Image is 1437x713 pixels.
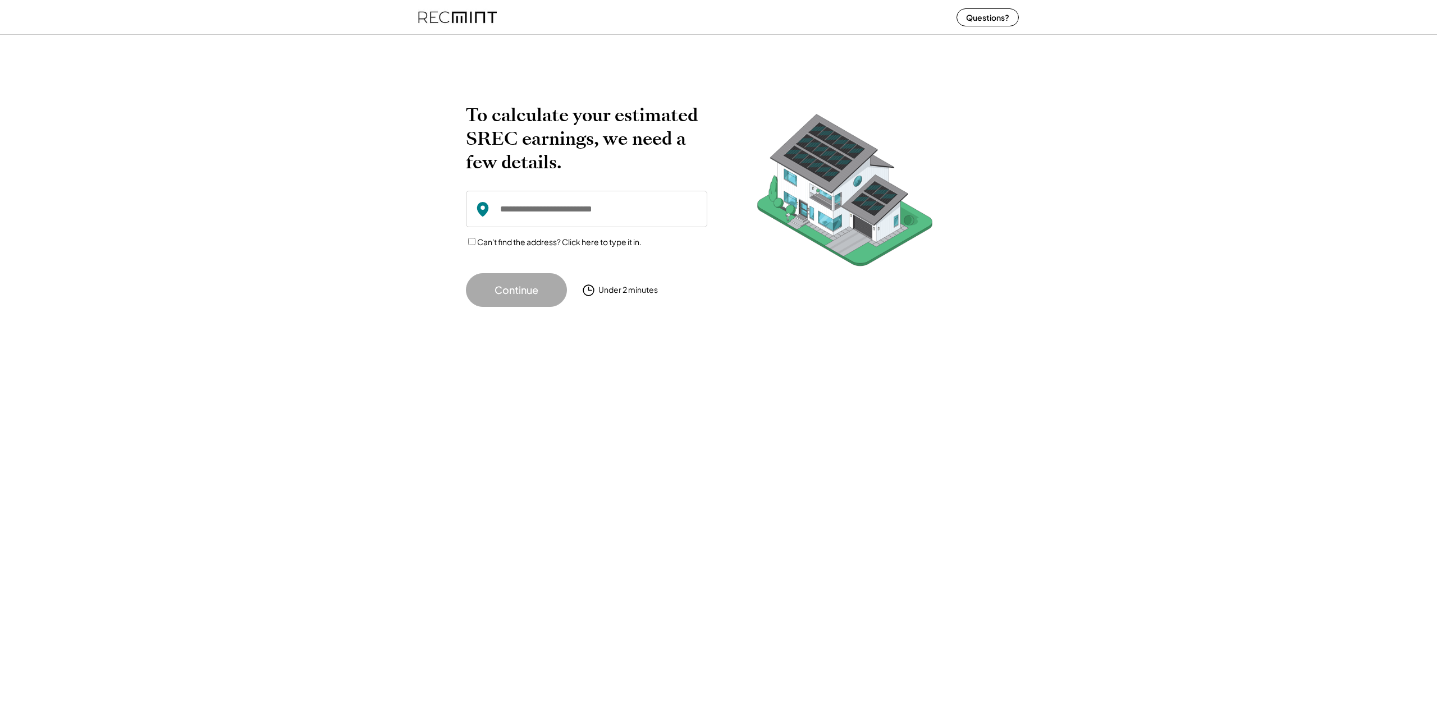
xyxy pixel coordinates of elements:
button: Continue [466,273,567,307]
img: RecMintArtboard%207.png [735,103,954,283]
button: Questions? [957,8,1019,26]
img: recmint-logotype%403x%20%281%29.jpeg [418,2,497,32]
label: Can't find the address? Click here to type it in. [477,237,642,247]
div: Under 2 minutes [598,284,658,296]
h2: To calculate your estimated SREC earnings, we need a few details. [466,103,707,174]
